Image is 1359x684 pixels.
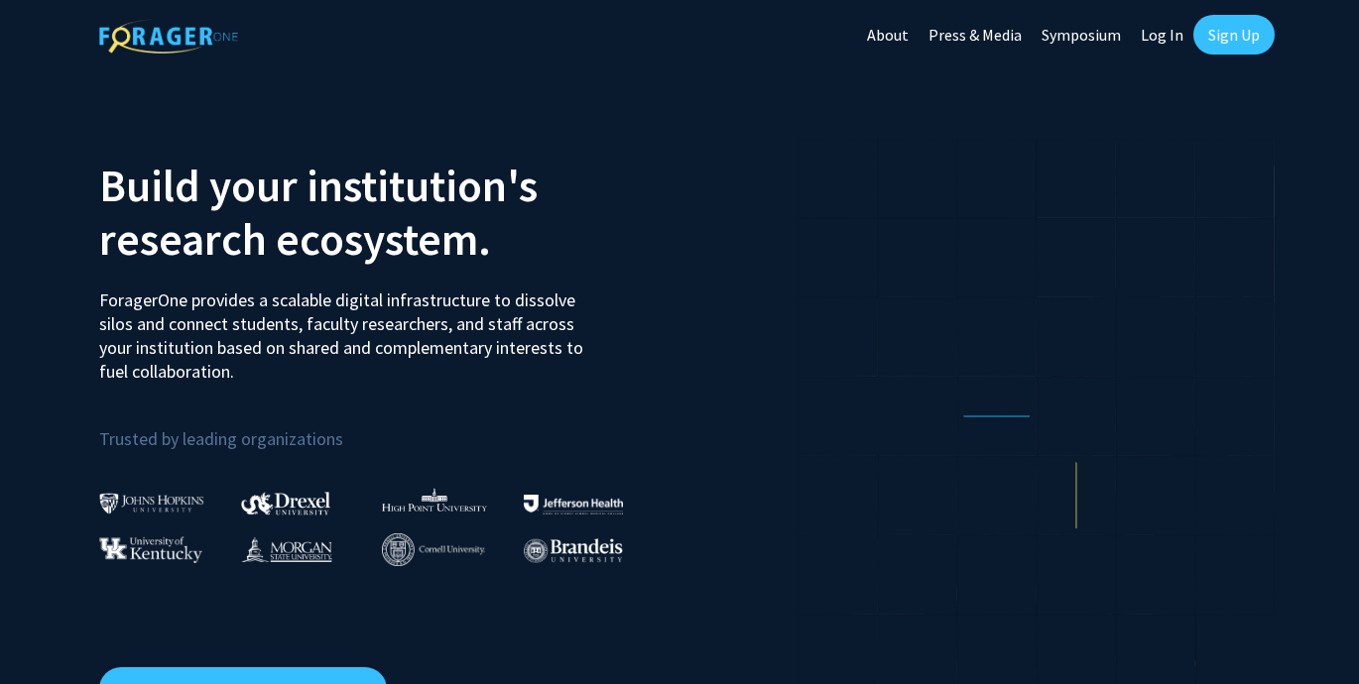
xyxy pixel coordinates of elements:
[1193,15,1275,55] a: Sign Up
[99,536,202,563] img: University of Kentucky
[524,495,623,513] img: Thomas Jefferson University
[241,492,330,514] img: Drexel University
[524,538,623,563] img: Brandeis University
[382,488,487,512] img: High Point University
[382,533,485,566] img: Cornell University
[99,19,238,54] img: ForagerOne Logo
[99,274,597,384] p: ForagerOne provides a scalable digital infrastructure to dissolve silos and connect students, fac...
[99,493,204,513] img: Johns Hopkins University
[99,399,665,454] p: Trusted by leading organizations
[241,536,332,562] img: Morgan State University
[99,159,665,266] h2: Build your institution's research ecosystem.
